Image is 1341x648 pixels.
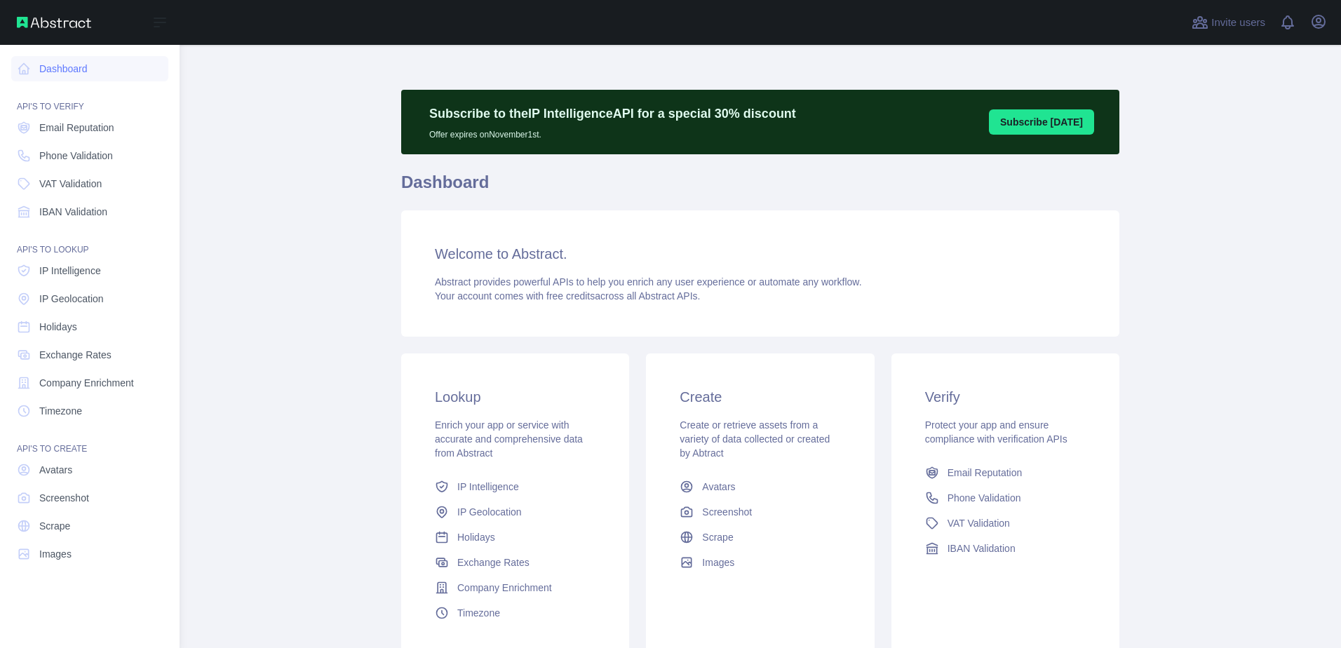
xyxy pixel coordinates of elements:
[429,474,601,499] a: IP Intelligence
[429,575,601,600] a: Company Enrichment
[39,491,89,505] span: Screenshot
[11,398,168,424] a: Timezone
[429,600,601,626] a: Timezone
[39,348,112,362] span: Exchange Rates
[457,581,552,595] span: Company Enrichment
[919,536,1091,561] a: IBAN Validation
[674,525,846,550] a: Scrape
[11,426,168,454] div: API'S TO CREATE
[429,123,796,140] p: Offer expires on November 1st.
[674,474,846,499] a: Avatars
[925,419,1067,445] span: Protect your app and ensure compliance with verification APIs
[39,264,101,278] span: IP Intelligence
[39,463,72,477] span: Avatars
[17,17,91,28] img: Abstract API
[11,56,168,81] a: Dashboard
[925,387,1086,407] h3: Verify
[702,480,735,494] span: Avatars
[702,555,734,569] span: Images
[11,485,168,511] a: Screenshot
[39,320,77,334] span: Holidays
[1189,11,1268,34] button: Invite users
[435,419,583,459] span: Enrich your app or service with accurate and comprehensive data from Abstract
[39,121,114,135] span: Email Reputation
[401,171,1119,205] h1: Dashboard
[457,505,522,519] span: IP Geolocation
[674,499,846,525] a: Screenshot
[680,387,840,407] h3: Create
[39,292,104,306] span: IP Geolocation
[11,286,168,311] a: IP Geolocation
[39,149,113,163] span: Phone Validation
[702,505,752,519] span: Screenshot
[429,525,601,550] a: Holidays
[11,115,168,140] a: Email Reputation
[11,370,168,396] a: Company Enrichment
[435,387,595,407] h3: Lookup
[11,541,168,567] a: Images
[702,530,733,544] span: Scrape
[11,342,168,367] a: Exchange Rates
[948,491,1021,505] span: Phone Validation
[11,513,168,539] a: Scrape
[1211,15,1265,31] span: Invite users
[39,547,72,561] span: Images
[39,404,82,418] span: Timezone
[11,457,168,482] a: Avatars
[546,290,595,302] span: free credits
[919,511,1091,536] a: VAT Validation
[11,199,168,224] a: IBAN Validation
[39,376,134,390] span: Company Enrichment
[11,258,168,283] a: IP Intelligence
[674,550,846,575] a: Images
[919,460,1091,485] a: Email Reputation
[457,606,500,620] span: Timezone
[11,171,168,196] a: VAT Validation
[39,205,107,219] span: IBAN Validation
[680,419,830,459] span: Create or retrieve assets from a variety of data collected or created by Abtract
[435,276,862,288] span: Abstract provides powerful APIs to help you enrich any user experience or automate any workflow.
[989,109,1094,135] button: Subscribe [DATE]
[948,466,1023,480] span: Email Reputation
[435,290,700,302] span: Your account comes with across all Abstract APIs.
[11,143,168,168] a: Phone Validation
[435,244,1086,264] h3: Welcome to Abstract.
[948,516,1010,530] span: VAT Validation
[429,499,601,525] a: IP Geolocation
[429,550,601,575] a: Exchange Rates
[39,177,102,191] span: VAT Validation
[457,530,495,544] span: Holidays
[11,84,168,112] div: API'S TO VERIFY
[39,519,70,533] span: Scrape
[11,314,168,339] a: Holidays
[457,555,530,569] span: Exchange Rates
[429,104,796,123] p: Subscribe to the IP Intelligence API for a special 30 % discount
[457,480,519,494] span: IP Intelligence
[948,541,1016,555] span: IBAN Validation
[919,485,1091,511] a: Phone Validation
[11,227,168,255] div: API'S TO LOOKUP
